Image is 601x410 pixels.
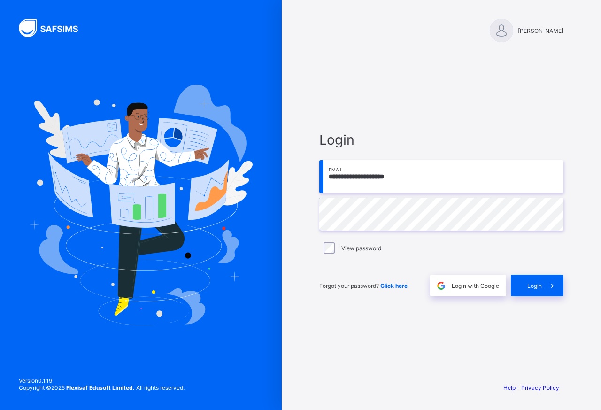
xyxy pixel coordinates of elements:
img: Hero Image [29,85,253,325]
span: Login with Google [452,282,499,289]
span: Login [527,282,542,289]
span: Version 0.1.19 [19,377,185,384]
span: Forgot your password? [319,282,408,289]
label: View password [341,245,381,252]
a: Help [503,384,516,391]
span: Copyright © 2025 All rights reserved. [19,384,185,391]
img: SAFSIMS Logo [19,19,89,37]
span: Login [319,132,563,148]
a: Click here [380,282,408,289]
strong: Flexisaf Edusoft Limited. [66,384,135,391]
span: [PERSON_NAME] [518,27,563,34]
img: google.396cfc9801f0270233282035f929180a.svg [436,280,447,291]
a: Privacy Policy [521,384,559,391]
